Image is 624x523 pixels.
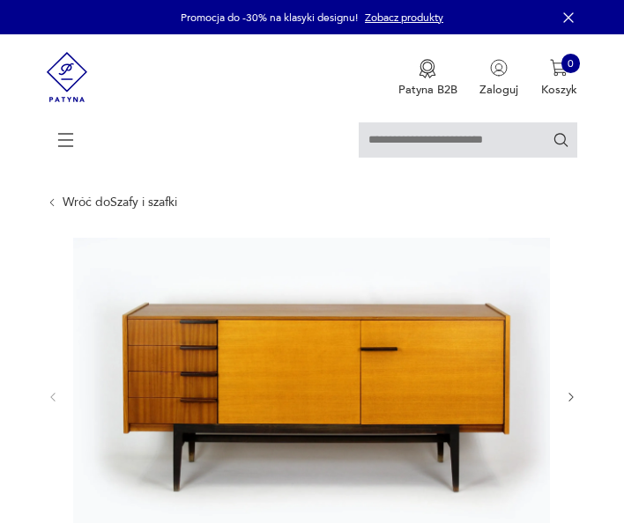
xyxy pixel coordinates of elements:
[479,59,518,98] button: Zaloguj
[550,59,568,77] img: Ikona koszyka
[398,82,457,98] p: Patyna B2B
[181,11,358,25] p: Promocja do -30% na klasyki designu!
[561,54,581,73] div: 0
[419,59,436,78] img: Ikona medalu
[365,11,443,25] a: Zobacz produkty
[553,131,569,148] button: Szukaj
[63,195,177,210] a: Wróć doSzafy i szafki
[47,34,87,120] img: Patyna - sklep z meblami i dekoracjami vintage
[490,59,508,77] img: Ikonka użytkownika
[541,59,577,98] button: 0Koszyk
[398,59,457,98] a: Ikona medaluPatyna B2B
[479,82,518,98] p: Zaloguj
[541,82,577,98] p: Koszyk
[398,59,457,98] button: Patyna B2B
